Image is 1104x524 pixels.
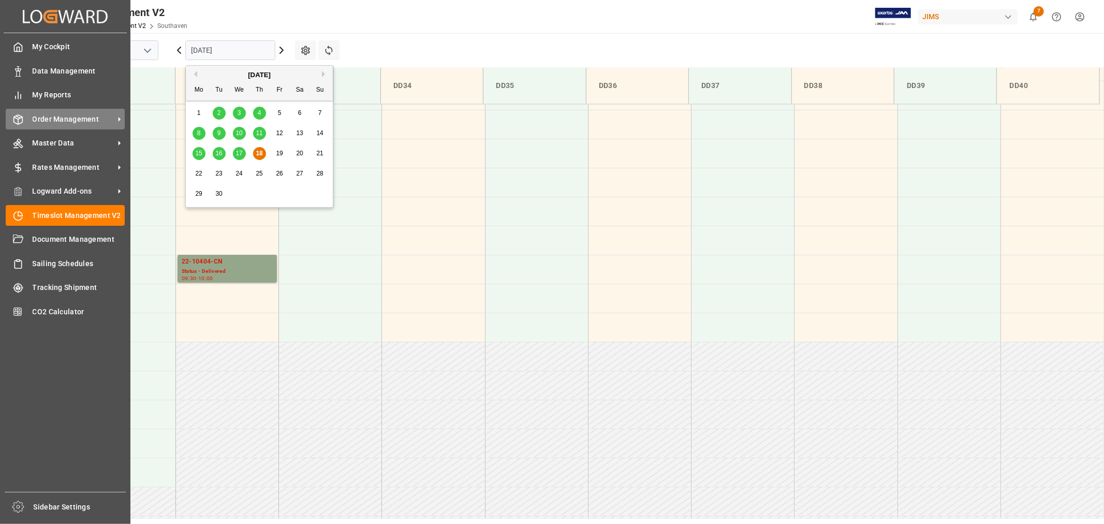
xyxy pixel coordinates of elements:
[215,150,222,157] span: 16
[191,71,197,77] button: Previous Month
[389,76,475,95] div: DD34
[595,76,680,95] div: DD36
[184,76,269,95] div: DD32
[316,150,323,157] span: 21
[273,84,286,97] div: Fr
[298,109,302,117] span: 6
[238,109,241,117] span: 3
[139,42,155,59] button: open menu
[213,107,226,120] div: Choose Tuesday, September 2nd, 2025
[233,147,246,160] div: Choose Wednesday, September 17th, 2025
[182,257,273,267] div: 22-10404-CN
[800,76,886,95] div: DD38
[293,84,306,97] div: Sa
[316,170,323,177] span: 28
[918,7,1022,26] button: JIMS
[1034,6,1044,17] span: 7
[197,129,201,137] span: 8
[213,147,226,160] div: Choose Tuesday, September 16th, 2025
[318,109,322,117] span: 7
[233,127,246,140] div: Choose Wednesday, September 10th, 2025
[256,170,262,177] span: 25
[314,107,327,120] div: Choose Sunday, September 7th, 2025
[256,150,262,157] span: 18
[34,502,126,513] span: Sidebar Settings
[193,127,205,140] div: Choose Monday, September 8th, 2025
[33,138,114,149] span: Master Data
[235,129,242,137] span: 10
[296,150,303,157] span: 20
[258,109,261,117] span: 4
[6,37,125,57] a: My Cockpit
[213,84,226,97] div: Tu
[33,114,114,125] span: Order Management
[33,258,125,269] span: Sailing Schedules
[6,61,125,81] a: Data Management
[314,127,327,140] div: Choose Sunday, September 14th, 2025
[492,76,577,95] div: DD35
[193,107,205,120] div: Choose Monday, September 1st, 2025
[213,167,226,180] div: Choose Tuesday, September 23rd, 2025
[197,276,198,281] div: -
[903,76,988,95] div: DD39
[6,229,125,250] a: Document Management
[33,282,125,293] span: Tracking Shipment
[186,70,333,80] div: [DATE]
[293,127,306,140] div: Choose Saturday, September 13th, 2025
[195,150,202,157] span: 15
[189,103,330,204] div: month 2025-09
[293,147,306,160] div: Choose Saturday, September 20th, 2025
[213,127,226,140] div: Choose Tuesday, September 9th, 2025
[193,147,205,160] div: Choose Monday, September 15th, 2025
[273,147,286,160] div: Choose Friday, September 19th, 2025
[215,170,222,177] span: 23
[273,167,286,180] div: Choose Friday, September 26th, 2025
[6,205,125,225] a: Timeslot Management V2
[276,150,283,157] span: 19
[6,85,125,105] a: My Reports
[697,76,783,95] div: DD37
[195,170,202,177] span: 22
[316,129,323,137] span: 14
[278,109,282,117] span: 5
[193,84,205,97] div: Mo
[195,190,202,197] span: 29
[6,301,125,322] a: CO2 Calculator
[253,147,266,160] div: Choose Thursday, September 18th, 2025
[6,253,125,273] a: Sailing Schedules
[217,129,221,137] span: 9
[273,107,286,120] div: Choose Friday, September 5th, 2025
[233,84,246,97] div: We
[276,129,283,137] span: 12
[1005,76,1091,95] div: DD40
[918,9,1018,24] div: JIMS
[185,40,275,60] input: MM-DD-YYYY
[314,167,327,180] div: Choose Sunday, September 28th, 2025
[33,162,114,173] span: Rates Management
[33,234,125,245] span: Document Management
[6,278,125,298] a: Tracking Shipment
[296,170,303,177] span: 27
[293,167,306,180] div: Choose Saturday, September 27th, 2025
[182,267,273,276] div: Status - Delivered
[1022,5,1045,28] button: show 7 new notifications
[296,129,303,137] span: 13
[33,210,125,221] span: Timeslot Management V2
[875,8,911,26] img: Exertis%20JAM%20-%20Email%20Logo.jpg_1722504956.jpg
[253,107,266,120] div: Choose Thursday, September 4th, 2025
[33,41,125,52] span: My Cockpit
[33,66,125,77] span: Data Management
[235,150,242,157] span: 17
[193,167,205,180] div: Choose Monday, September 22nd, 2025
[213,187,226,200] div: Choose Tuesday, September 30th, 2025
[322,71,328,77] button: Next Month
[253,84,266,97] div: Th
[276,170,283,177] span: 26
[193,187,205,200] div: Choose Monday, September 29th, 2025
[215,190,222,197] span: 30
[314,147,327,160] div: Choose Sunday, September 21st, 2025
[235,170,242,177] span: 24
[1045,5,1068,28] button: Help Center
[197,109,201,117] span: 1
[33,307,125,317] span: CO2 Calculator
